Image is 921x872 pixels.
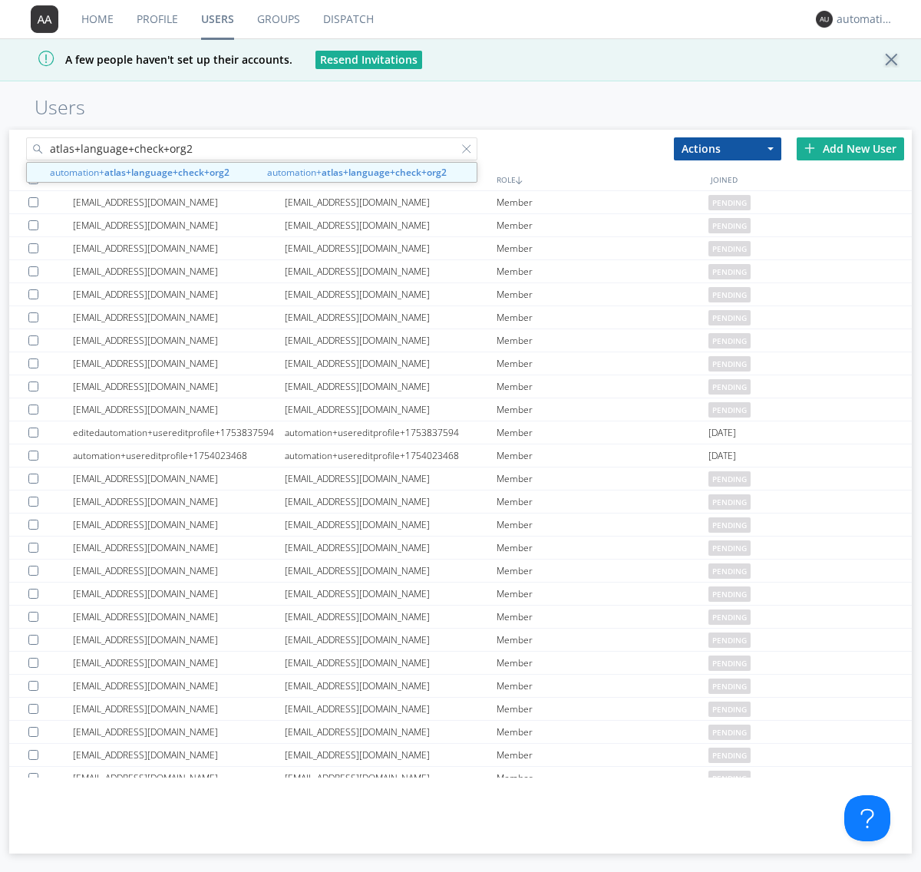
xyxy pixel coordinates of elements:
div: Member [497,444,708,467]
span: pending [708,609,751,625]
span: pending [708,241,751,256]
a: [EMAIL_ADDRESS][DOMAIN_NAME][EMAIL_ADDRESS][DOMAIN_NAME]Memberpending [9,744,912,767]
div: Member [497,306,708,329]
div: [EMAIL_ADDRESS][DOMAIN_NAME] [73,191,285,213]
div: automation+usereditprofile+1753837594 [285,421,497,444]
a: [EMAIL_ADDRESS][DOMAIN_NAME][EMAIL_ADDRESS][DOMAIN_NAME]Memberpending [9,606,912,629]
span: [DATE] [708,421,736,444]
div: Member [497,606,708,628]
a: [EMAIL_ADDRESS][DOMAIN_NAME][EMAIL_ADDRESS][DOMAIN_NAME]Memberpending [9,237,912,260]
div: [EMAIL_ADDRESS][DOMAIN_NAME] [73,283,285,306]
a: [EMAIL_ADDRESS][DOMAIN_NAME][EMAIL_ADDRESS][DOMAIN_NAME]Memberpending [9,652,912,675]
a: editedautomation+usereditprofile+1753837594automation+usereditprofile+1753837594Member[DATE] [9,421,912,444]
span: pending [708,563,751,579]
div: Member [497,629,708,651]
button: Resend Invitations [315,51,422,69]
span: pending [708,679,751,694]
div: [EMAIL_ADDRESS][DOMAIN_NAME] [73,767,285,789]
div: [EMAIL_ADDRESS][DOMAIN_NAME] [73,490,285,513]
div: [EMAIL_ADDRESS][DOMAIN_NAME] [73,375,285,398]
span: pending [708,310,751,325]
div: automation+atlas+language+check+org2 [837,12,894,27]
div: [EMAIL_ADDRESS][DOMAIN_NAME] [73,352,285,375]
span: pending [708,195,751,210]
div: JOINED [707,168,921,190]
div: Member [497,560,708,582]
span: automation+ [267,165,473,180]
a: [EMAIL_ADDRESS][DOMAIN_NAME][EMAIL_ADDRESS][DOMAIN_NAME]Memberpending [9,306,912,329]
div: [EMAIL_ADDRESS][DOMAIN_NAME] [285,191,497,213]
div: [EMAIL_ADDRESS][DOMAIN_NAME] [73,629,285,651]
span: pending [708,656,751,671]
div: [EMAIL_ADDRESS][DOMAIN_NAME] [73,744,285,766]
div: automation+usereditprofile+1754023468 [73,444,285,467]
div: [EMAIL_ADDRESS][DOMAIN_NAME] [73,698,285,720]
div: Member [497,467,708,490]
a: automation+usereditprofile+1754023468automation+usereditprofile+1754023468Member[DATE] [9,444,912,467]
span: A few people haven't set up their accounts. [12,52,292,67]
div: Member [497,191,708,213]
span: pending [708,402,751,418]
strong: atlas+language+check+org2 [322,166,447,179]
span: pending [708,517,751,533]
div: [EMAIL_ADDRESS][DOMAIN_NAME] [285,629,497,651]
a: [EMAIL_ADDRESS][DOMAIN_NAME][EMAIL_ADDRESS][DOMAIN_NAME]Memberpending [9,514,912,537]
div: Member [497,583,708,605]
div: Member [497,514,708,536]
div: [EMAIL_ADDRESS][DOMAIN_NAME] [285,398,497,421]
a: [EMAIL_ADDRESS][DOMAIN_NAME][EMAIL_ADDRESS][DOMAIN_NAME]Memberpending [9,537,912,560]
div: [EMAIL_ADDRESS][DOMAIN_NAME] [73,214,285,236]
div: [EMAIL_ADDRESS][DOMAIN_NAME] [285,283,497,306]
div: [EMAIL_ADDRESS][DOMAIN_NAME] [285,375,497,398]
span: pending [708,264,751,279]
div: [EMAIL_ADDRESS][DOMAIN_NAME] [73,467,285,490]
a: [EMAIL_ADDRESS][DOMAIN_NAME][EMAIL_ADDRESS][DOMAIN_NAME]Memberpending [9,767,912,790]
div: Member [497,398,708,421]
a: [EMAIL_ADDRESS][DOMAIN_NAME][EMAIL_ADDRESS][DOMAIN_NAME]Memberpending [9,283,912,306]
a: [EMAIL_ADDRESS][DOMAIN_NAME][EMAIL_ADDRESS][DOMAIN_NAME]Memberpending [9,560,912,583]
div: Member [497,744,708,766]
div: [EMAIL_ADDRESS][DOMAIN_NAME] [73,560,285,582]
div: [EMAIL_ADDRESS][DOMAIN_NAME] [285,583,497,605]
a: [EMAIL_ADDRESS][DOMAIN_NAME][EMAIL_ADDRESS][DOMAIN_NAME]Memberpending [9,629,912,652]
div: Member [497,329,708,352]
div: [EMAIL_ADDRESS][DOMAIN_NAME] [285,606,497,628]
a: [EMAIL_ADDRESS][DOMAIN_NAME][EMAIL_ADDRESS][DOMAIN_NAME]Memberpending [9,329,912,352]
a: [EMAIL_ADDRESS][DOMAIN_NAME][EMAIL_ADDRESS][DOMAIN_NAME]Memberpending [9,260,912,283]
div: Member [497,283,708,306]
div: [EMAIL_ADDRESS][DOMAIN_NAME] [285,652,497,674]
div: [EMAIL_ADDRESS][DOMAIN_NAME] [285,214,497,236]
span: pending [708,287,751,302]
div: [EMAIL_ADDRESS][DOMAIN_NAME] [285,767,497,789]
div: Member [497,490,708,513]
span: pending [708,633,751,648]
div: [EMAIL_ADDRESS][DOMAIN_NAME] [73,398,285,421]
div: [EMAIL_ADDRESS][DOMAIN_NAME] [285,352,497,375]
div: [EMAIL_ADDRESS][DOMAIN_NAME] [73,652,285,674]
a: [EMAIL_ADDRESS][DOMAIN_NAME][EMAIL_ADDRESS][DOMAIN_NAME]Memberpending [9,698,912,721]
a: [EMAIL_ADDRESS][DOMAIN_NAME][EMAIL_ADDRESS][DOMAIN_NAME]Memberpending [9,398,912,421]
div: [EMAIL_ADDRESS][DOMAIN_NAME] [285,537,497,559]
a: [EMAIL_ADDRESS][DOMAIN_NAME][EMAIL_ADDRESS][DOMAIN_NAME]Memberpending [9,214,912,237]
div: [EMAIL_ADDRESS][DOMAIN_NAME] [73,260,285,282]
div: [EMAIL_ADDRESS][DOMAIN_NAME] [285,237,497,259]
img: 373638.png [816,11,833,28]
span: [DATE] [708,444,736,467]
div: [EMAIL_ADDRESS][DOMAIN_NAME] [285,744,497,766]
div: Member [497,721,708,743]
div: [EMAIL_ADDRESS][DOMAIN_NAME] [73,606,285,628]
span: pending [708,540,751,556]
span: pending [708,702,751,717]
img: plus.svg [804,143,815,154]
a: [EMAIL_ADDRESS][DOMAIN_NAME][EMAIL_ADDRESS][DOMAIN_NAME]Memberpending [9,490,912,514]
div: Member [497,352,708,375]
div: [EMAIL_ADDRESS][DOMAIN_NAME] [285,675,497,697]
div: [EMAIL_ADDRESS][DOMAIN_NAME] [285,467,497,490]
span: pending [708,725,751,740]
button: Actions [674,137,781,160]
div: Member [497,237,708,259]
div: [EMAIL_ADDRESS][DOMAIN_NAME] [285,490,497,513]
div: Member [497,675,708,697]
div: [EMAIL_ADDRESS][DOMAIN_NAME] [73,537,285,559]
a: [EMAIL_ADDRESS][DOMAIN_NAME][EMAIL_ADDRESS][DOMAIN_NAME]Memberpending [9,375,912,398]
